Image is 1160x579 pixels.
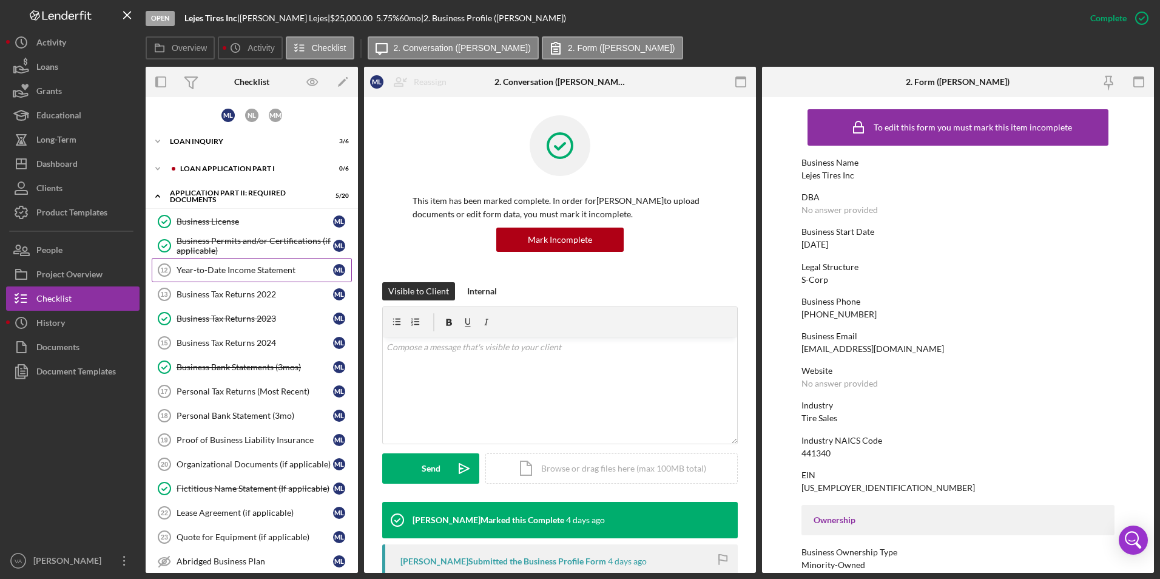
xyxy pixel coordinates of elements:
[333,482,345,495] div: M L
[146,11,175,26] div: Open
[36,262,103,289] div: Project Overview
[184,13,240,23] div: |
[801,344,944,354] div: [EMAIL_ADDRESS][DOMAIN_NAME]
[494,77,625,87] div: 2. Conversation ([PERSON_NAME])
[152,234,352,258] a: Business Permits and/or Certifications (if applicable)ML
[161,461,168,468] tspan: 20
[376,13,399,23] div: 5.75 %
[6,335,140,359] button: Documents
[36,335,79,362] div: Documents
[801,436,1115,445] div: Industry NAICS Code
[146,36,215,59] button: Overview
[399,13,421,23] div: 60 mo
[413,515,564,525] div: [PERSON_NAME] Marked this Complete
[801,401,1115,410] div: Industry
[333,507,345,519] div: M L
[6,549,140,573] button: VA[PERSON_NAME]
[566,515,605,525] time: 2025-08-29 20:10
[1078,6,1154,30] button: Complete
[177,387,333,396] div: Personal Tax Returns (Most Recent)
[152,258,352,282] a: 12Year-to-Date Income StatementML
[152,549,352,574] a: Abridged Business PlanML
[36,200,107,228] div: Product Templates
[152,525,352,549] a: 23Quote for Equipment (if applicable)ML
[6,238,140,262] a: People
[160,412,167,419] tspan: 18
[177,217,333,226] div: Business License
[36,311,65,338] div: History
[414,70,447,94] div: Reassign
[330,13,376,23] div: $25,000.00
[333,434,345,446] div: M L
[6,359,140,384] a: Document Templates
[333,385,345,398] div: M L
[152,282,352,306] a: 13Business Tax Returns 2022ML
[461,282,503,300] button: Internal
[333,313,345,325] div: M L
[801,560,865,570] div: Minority-Owned
[36,286,72,314] div: Checklist
[801,449,831,458] div: 441340
[152,452,352,476] a: 20Organizational Documents (if applicable)ML
[160,339,167,347] tspan: 15
[6,176,140,200] button: Clients
[221,109,235,122] div: M L
[152,209,352,234] a: Business LicenseML
[801,158,1115,168] div: Business Name
[467,282,497,300] div: Internal
[333,531,345,543] div: M L
[801,547,1115,557] div: Business Ownership Type
[6,152,140,176] a: Dashboard
[906,77,1010,87] div: 2. Form ([PERSON_NAME])
[170,189,319,203] div: Application Part II: Required Documents
[177,362,333,372] div: Business Bank Statements (3mos)
[400,557,606,566] div: [PERSON_NAME] Submitted the Business Profile Form
[177,265,333,275] div: Year-to-Date Income Statement
[161,509,168,516] tspan: 22
[6,103,140,127] button: Educational
[327,192,349,200] div: 5 / 20
[394,43,531,53] label: 2. Conversation ([PERSON_NAME])
[801,275,828,285] div: S-Corp
[801,262,1115,272] div: Legal Structure
[15,558,22,564] text: VA
[234,77,269,87] div: Checklist
[368,36,539,59] button: 2. Conversation ([PERSON_NAME])
[1119,526,1148,555] div: Open Intercom Messenger
[382,453,479,484] button: Send
[801,192,1115,202] div: DBA
[36,30,66,58] div: Activity
[608,557,647,566] time: 2025-08-29 20:10
[177,508,333,518] div: Lease Agreement (if applicable)
[333,264,345,276] div: M L
[874,123,1072,132] div: To edit this form you must mark this item incomplete
[327,138,349,145] div: 3 / 6
[36,103,81,130] div: Educational
[6,286,140,311] button: Checklist
[421,13,566,23] div: | 2. Business Profile ([PERSON_NAME])
[327,165,349,172] div: 0 / 6
[382,282,455,300] button: Visible to Client
[801,366,1115,376] div: Website
[177,411,333,421] div: Personal Bank Statement (3mo)
[801,205,878,215] div: No answer provided
[170,138,319,145] div: Loan Inquiry
[177,236,333,256] div: Business Permits and/or Certifications (if applicable)
[333,240,345,252] div: M L
[6,262,140,286] button: Project Overview
[6,30,140,55] button: Activity
[6,200,140,225] a: Product Templates
[152,501,352,525] a: 22Lease Agreement (if applicable)ML
[177,435,333,445] div: Proof of Business Liability Insurance
[6,311,140,335] a: History
[6,79,140,103] button: Grants
[1090,6,1127,30] div: Complete
[312,43,346,53] label: Checklist
[6,55,140,79] button: Loans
